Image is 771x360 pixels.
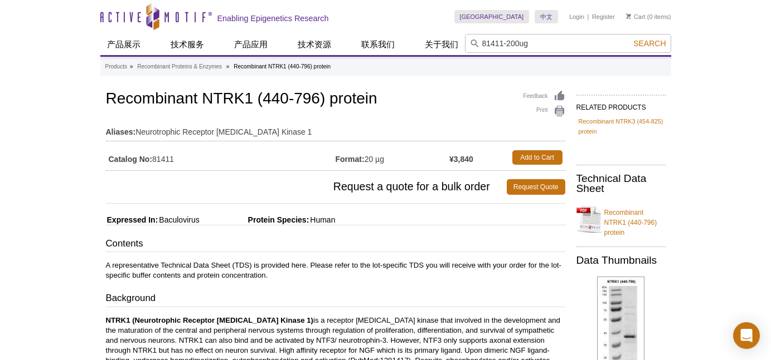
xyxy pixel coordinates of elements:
[569,13,584,21] a: Login
[454,10,530,23] a: [GEOGRAPHIC_DATA]
[336,154,365,164] strong: Format:
[105,62,127,72] a: Products
[626,13,631,19] img: Your Cart
[226,63,230,70] li: »
[576,255,666,265] h2: Data Thumbnails
[106,260,565,280] p: A representative Technical Data Sheet (TDS) is provided here. Please refer to the lot-specific TD...
[106,120,565,138] td: Neurotrophic Receptor [MEDICAL_DATA] Kinase 1
[576,201,666,238] a: Recombinant NTRK1 (440-796) protein
[626,13,646,21] a: Cart
[626,10,671,23] li: (0 items)
[592,13,615,21] a: Register
[512,150,563,165] a: Add to Cart
[202,215,309,224] span: Protein Species:
[109,154,153,164] strong: Catalog No:
[158,215,199,224] span: Baculovirus
[130,63,133,70] li: »
[106,316,313,324] strong: NTRK1 (Neurotrophic Receptor [MEDICAL_DATA] Kinase 1)
[418,34,465,55] a: 关于我们
[630,38,669,48] button: Search
[449,154,473,164] strong: ¥3,840
[535,10,558,23] a: 中文
[100,34,147,55] a: 产品展示
[227,34,274,55] a: 产品应用
[576,95,666,115] h2: RELATED PRODUCTS
[579,116,663,136] a: Recombinant NTRK3 (454-825) protein
[309,215,335,224] span: Human
[106,147,336,167] td: 81411
[106,127,136,137] strong: Aliases:
[164,34,211,55] a: 技术服务
[106,90,565,109] h1: Recombinant NTRK1 (440-796) protein
[588,10,589,23] li: |
[633,39,666,48] span: Search
[137,62,222,72] a: Recombinant Proteins & Enzymes
[336,147,450,167] td: 20 µg
[217,13,329,23] h2: Enabling Epigenetics Research
[106,215,158,224] span: Expressed In:
[106,237,565,253] h3: Contents
[523,105,565,117] a: Print
[465,34,671,53] input: Keyword, Cat. No.
[106,292,565,307] h3: Background
[733,322,760,349] div: Open Intercom Messenger
[507,179,565,195] a: Request Quote
[355,34,401,55] a: 联系我们
[106,179,507,195] span: Request a quote for a bulk order
[576,174,666,194] h2: Technical Data Sheet
[523,90,565,102] a: Feedback
[234,63,331,70] li: Recombinant NTRK1 (440-796) protein
[291,34,338,55] a: 技术资源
